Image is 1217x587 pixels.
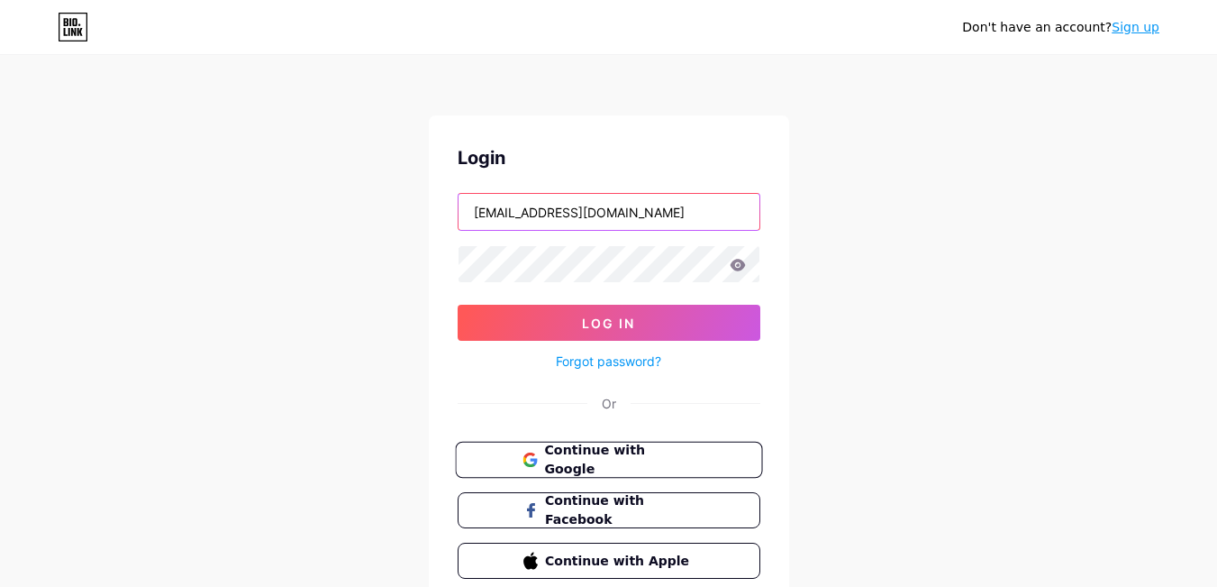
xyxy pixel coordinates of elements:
[458,305,760,341] button: Log In
[556,352,661,371] a: Forgot password?
[545,491,694,529] span: Continue with Facebook
[458,492,760,528] button: Continue with Facebook
[544,441,695,480] span: Continue with Google
[455,442,762,479] button: Continue with Google
[602,394,616,413] div: Or
[582,316,635,331] span: Log In
[545,552,694,571] span: Continue with Apple
[1112,20,1159,34] a: Sign up
[458,543,760,579] button: Continue with Apple
[458,442,760,478] a: Continue with Google
[962,18,1159,37] div: Don't have an account?
[458,144,760,171] div: Login
[459,194,759,230] input: Username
